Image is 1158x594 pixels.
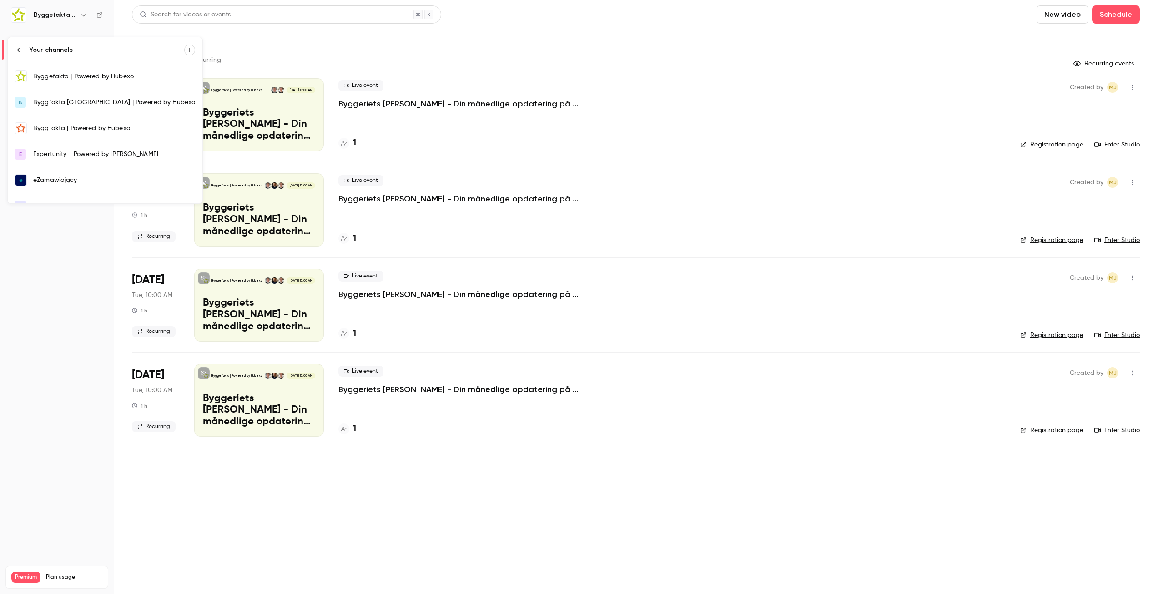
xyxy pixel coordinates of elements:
div: Byggfakta | Powered by Hubexo [33,124,195,133]
span: B [19,98,22,106]
div: Byggfakta [GEOGRAPHIC_DATA] | Powered by Hubexo [33,98,195,107]
img: Byggfakta | Powered by Hubexo [15,123,26,134]
div: Your channels [30,45,184,55]
span: H [19,202,22,210]
div: Hubexo 4 [33,201,195,211]
img: Byggefakta | Powered by Hubexo [15,71,26,82]
div: Byggefakta | Powered by Hubexo [33,72,195,81]
span: E [19,150,22,158]
div: eZamawiający [33,176,195,185]
div: Expertunity - Powered by [PERSON_NAME] [33,150,195,159]
img: eZamawiający [15,175,26,186]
